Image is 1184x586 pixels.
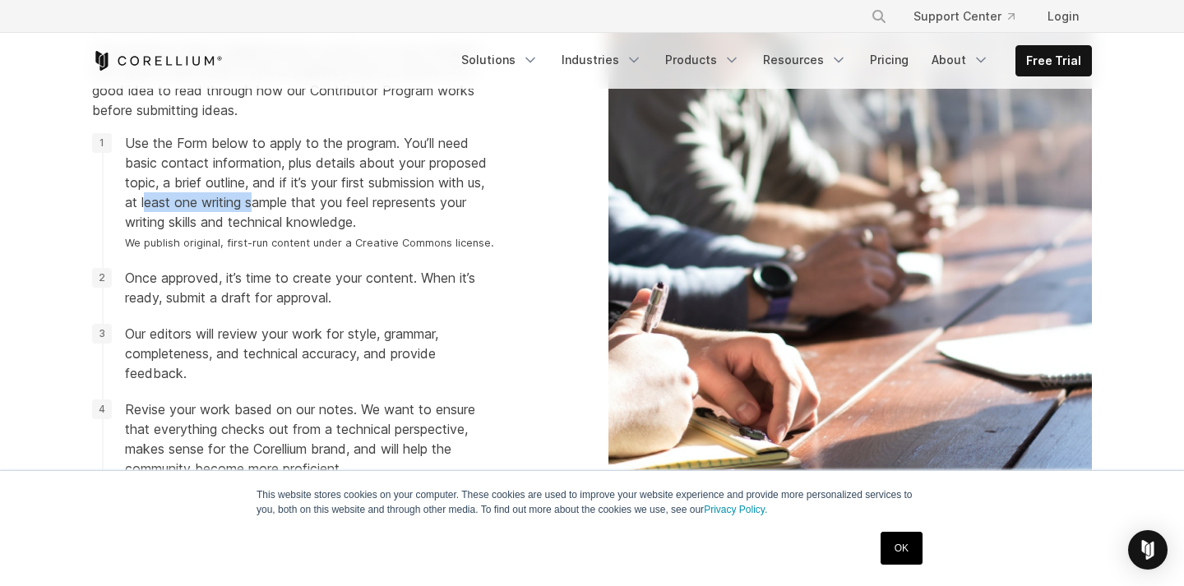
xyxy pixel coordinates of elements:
a: OK [881,532,923,565]
a: Login [1034,2,1092,31]
a: Corellium Home [92,51,223,71]
li: Revise your work based on our notes. We want to ensure that everything checks out from a technica... [92,399,494,478]
a: Products [655,45,750,75]
div: Navigation Menu [451,45,1092,76]
li: Once approved, it’s time to create your content. When it’s ready, submit a draft for approval. [92,268,494,307]
li: Our editors will review your work for style, grammar, completeness, and technical accuracy, and p... [92,324,494,383]
a: Pricing [860,45,918,75]
a: Industries [552,45,652,75]
div: Navigation Menu [851,2,1092,31]
button: Search [864,2,894,31]
a: Privacy Policy. [704,504,767,515]
div: Open Intercom Messenger [1128,530,1168,570]
a: Resources [753,45,857,75]
a: About [922,45,999,75]
a: Solutions [451,45,548,75]
small: We publish original, first-run content under a Creative Commons license. [125,237,494,249]
span: Use the Form below to apply to the program. You’ll need basic contact information, plus details a... [125,133,494,251]
a: Free Trial [1016,46,1091,76]
a: Support Center [900,2,1028,31]
p: This website stores cookies on your computer. These cookies are used to improve your website expe... [257,487,927,517]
